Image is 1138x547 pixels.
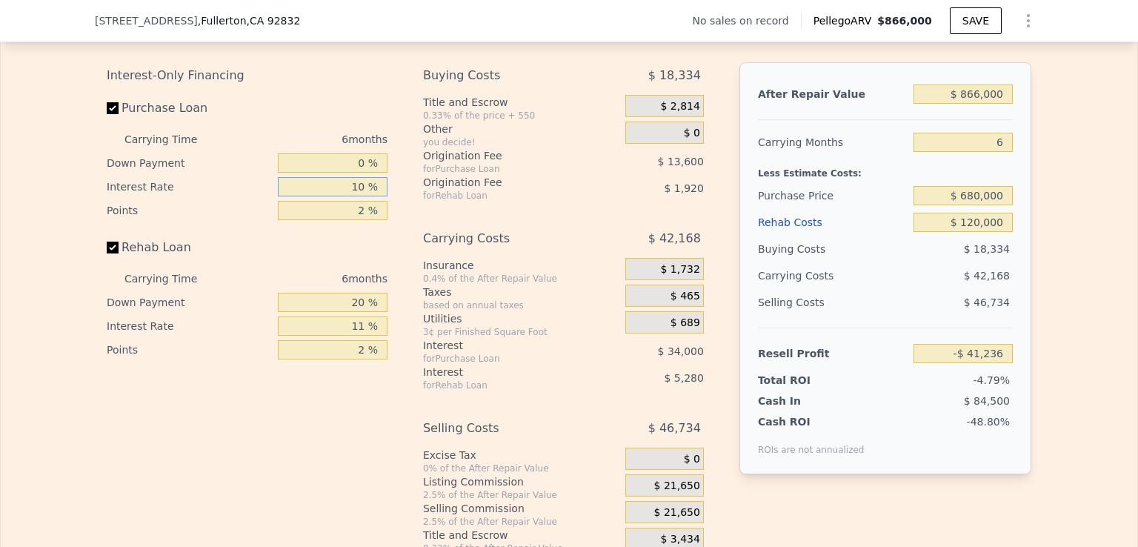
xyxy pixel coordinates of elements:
div: for Rehab Loan [423,379,588,391]
div: No sales on record [692,13,800,28]
span: $ 1,732 [660,263,699,276]
label: Purchase Loan [107,95,272,122]
div: Down Payment [107,291,272,314]
div: Selling Costs [758,289,908,316]
span: $ 2,814 [660,100,699,113]
div: 0.33% of the price + 550 [423,110,619,122]
div: for Purchase Loan [423,163,588,175]
div: Title and Escrow [423,95,619,110]
div: Excise Tax [423,448,619,463]
div: 0.4% of the After Repair Value [423,273,619,285]
span: , CA 92832 [247,15,301,27]
div: 6 months [227,267,387,291]
div: Interest Rate [107,175,272,199]
div: Title and Escrow [423,528,619,543]
div: 3¢ per Finished Square Foot [423,326,619,338]
button: SAVE [950,7,1002,34]
span: $ 46,734 [964,296,1010,308]
div: Origination Fee [423,148,588,163]
div: Carrying Time [124,267,221,291]
div: Resell Profit [758,340,908,367]
div: Origination Fee [423,175,588,190]
div: Buying Costs [423,62,588,89]
span: $ 42,168 [648,225,701,252]
span: $ 42,168 [964,270,1010,282]
span: $ 46,734 [648,415,701,442]
div: Carrying Costs [758,262,851,289]
div: 2.5% of the After Repair Value [423,516,619,528]
span: $ 18,334 [964,243,1010,255]
div: ROIs are not annualized [758,429,865,456]
div: Points [107,199,272,222]
div: based on annual taxes [423,299,619,311]
label: Rehab Loan [107,234,272,261]
div: Interest Rate [107,314,272,338]
div: Cash In [758,394,851,408]
div: you decide! [423,136,619,148]
div: 2.5% of the After Repair Value [423,489,619,501]
span: $ 21,650 [654,480,700,493]
span: , Fullerton [198,13,301,28]
div: Selling Costs [423,415,588,442]
div: Carrying Costs [423,225,588,252]
div: Rehab Costs [758,209,908,236]
span: $ 13,600 [658,156,704,168]
div: Insurance [423,258,619,273]
div: Listing Commission [423,474,619,489]
div: Other [423,122,619,136]
span: $ 0 [684,453,700,466]
div: Points [107,338,272,362]
button: Show Options [1014,6,1043,36]
div: After Repair Value [758,81,908,107]
span: Pellego ARV [813,13,878,28]
div: for Rehab Loan [423,190,588,202]
span: $ 18,334 [648,62,701,89]
div: Taxes [423,285,619,299]
div: Less Estimate Costs: [758,156,1013,182]
span: [STREET_ADDRESS] [95,13,198,28]
input: Rehab Loan [107,242,119,253]
span: $ 1,920 [664,182,703,194]
div: Selling Commission [423,501,619,516]
div: Down Payment [107,151,272,175]
div: Carrying Months [758,129,908,156]
span: $ 84,500 [964,395,1010,407]
span: -48.80% [967,416,1010,428]
div: Interest-Only Financing [107,62,387,89]
div: Interest [423,365,588,379]
div: 6 months [227,127,387,151]
span: $ 465 [671,290,700,303]
div: Interest [423,338,588,353]
span: $ 0 [684,127,700,140]
div: Cash ROI [758,414,865,429]
span: $ 689 [671,316,700,330]
span: $ 34,000 [658,345,704,357]
span: -4.79% [973,374,1010,386]
div: Purchase Price [758,182,908,209]
div: Total ROI [758,373,851,388]
div: Carrying Time [124,127,221,151]
span: $ 21,650 [654,506,700,520]
span: $866,000 [877,15,932,27]
div: for Purchase Loan [423,353,588,365]
span: $ 5,280 [664,372,703,384]
div: Utilities [423,311,619,326]
span: $ 3,434 [660,533,699,546]
input: Purchase Loan [107,102,119,114]
div: 0% of the After Repair Value [423,463,619,474]
div: Buying Costs [758,236,908,262]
